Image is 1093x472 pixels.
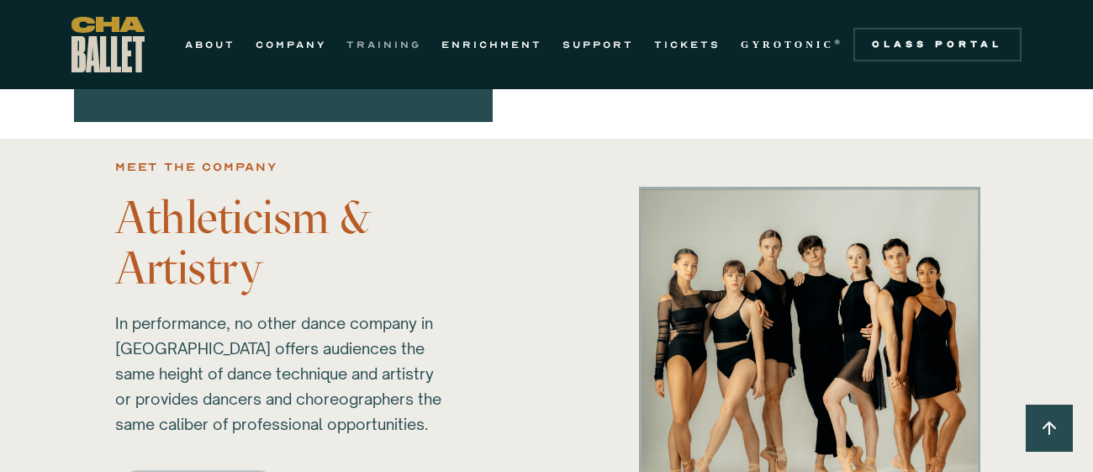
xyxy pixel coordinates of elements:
a: home [71,17,145,72]
a: ABOUT [185,34,235,55]
a: TICKETS [654,34,721,55]
a: Class Portal [853,28,1022,61]
a: TRAINING [346,34,421,55]
div: Class Portal [863,38,1011,51]
sup: ® [834,38,843,46]
h4: Athleticism & Artistry [115,193,451,294]
a: GYROTONIC® [741,34,843,55]
a: SUPPORT [562,34,634,55]
p: In performance, no other dance company in [GEOGRAPHIC_DATA] offers audiences the same height of d... [115,310,451,437]
strong: GYROTONIC [741,39,834,50]
a: ENRICHMENT [441,34,542,55]
a: COMPANY [256,34,326,55]
div: Meet the company [115,157,277,178]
